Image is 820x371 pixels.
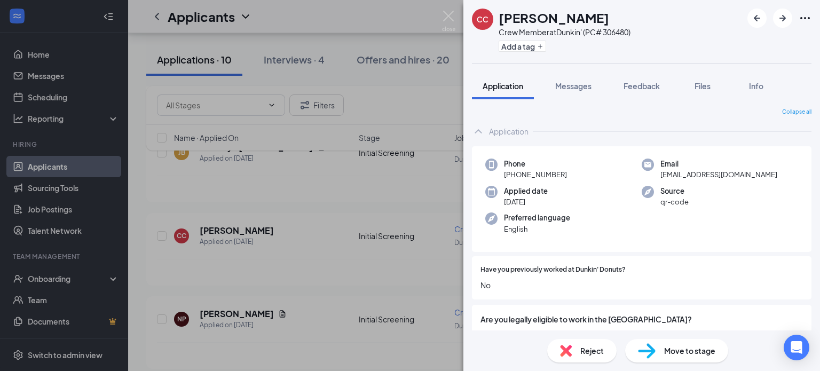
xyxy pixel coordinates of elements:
[499,27,630,37] div: Crew Member at Dunkin' (PC# 306480)
[483,81,523,91] span: Application
[624,81,660,91] span: Feedback
[784,335,809,360] div: Open Intercom Messenger
[499,41,546,52] button: PlusAdd a tag
[480,313,803,325] span: Are you legally eligible to work in the [GEOGRAPHIC_DATA]?
[492,329,538,341] span: yes (Correct)
[660,196,689,207] span: qr-code
[660,159,777,169] span: Email
[472,125,485,138] svg: ChevronUp
[695,81,711,91] span: Files
[751,12,763,25] svg: ArrowLeftNew
[499,9,609,27] h1: [PERSON_NAME]
[749,81,763,91] span: Info
[776,12,789,25] svg: ArrowRight
[480,279,803,291] span: No
[747,9,767,28] button: ArrowLeftNew
[660,169,777,180] span: [EMAIL_ADDRESS][DOMAIN_NAME]
[664,345,715,357] span: Move to stage
[782,108,811,116] span: Collapse all
[660,186,689,196] span: Source
[477,14,488,25] div: CC
[504,212,570,223] span: Preferred language
[504,169,567,180] span: [PHONE_NUMBER]
[504,224,570,234] span: English
[489,126,529,137] div: Application
[537,43,543,50] svg: Plus
[580,345,604,357] span: Reject
[799,12,811,25] svg: Ellipses
[504,159,567,169] span: Phone
[773,9,792,28] button: ArrowRight
[504,196,548,207] span: [DATE]
[504,186,548,196] span: Applied date
[480,265,626,275] span: Have you previously worked at Dunkin' Donuts?
[555,81,592,91] span: Messages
